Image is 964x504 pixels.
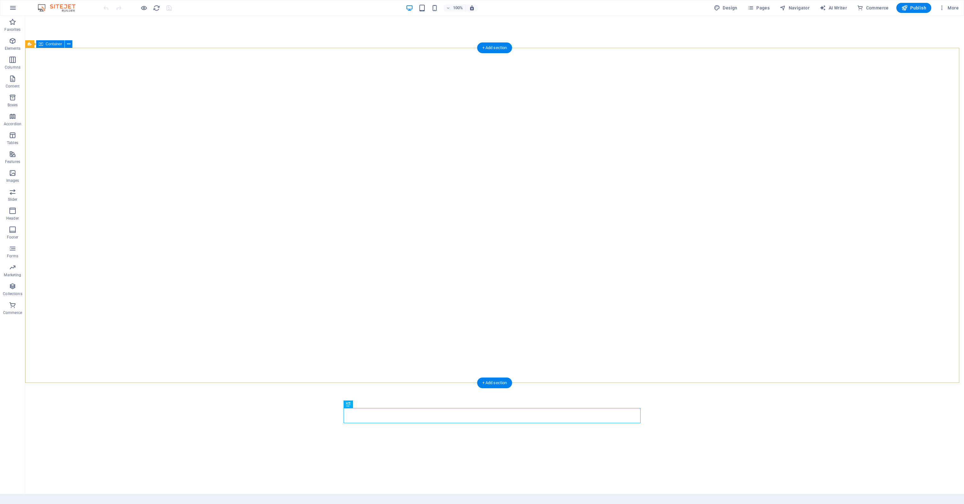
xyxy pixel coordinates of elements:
[6,178,19,183] p: Images
[5,65,20,70] p: Columns
[817,3,849,13] button: AI Writer
[5,46,21,51] p: Elements
[745,3,772,13] button: Pages
[453,4,463,12] h6: 100%
[36,4,83,12] img: Editor Logo
[4,121,21,126] p: Accordion
[820,5,847,11] span: AI Writer
[855,3,891,13] button: Commerce
[748,5,770,11] span: Pages
[153,4,160,12] i: Reload page
[4,27,20,32] p: Favorites
[469,5,475,11] i: On resize automatically adjust zoom level to fit chosen device.
[8,197,18,202] p: Slider
[777,3,812,13] button: Navigator
[780,5,810,11] span: Navigator
[477,42,512,53] div: + Add section
[896,3,931,13] button: Publish
[140,4,148,12] button: Click here to leave preview mode and continue editing
[46,42,62,46] span: Container
[443,4,466,12] button: 100%
[153,4,160,12] button: reload
[3,291,22,296] p: Collections
[7,140,18,145] p: Tables
[7,235,18,240] p: Footer
[711,3,740,13] button: Design
[711,3,740,13] div: Design (Ctrl+Alt+Y)
[5,159,20,164] p: Features
[857,5,889,11] span: Commerce
[936,3,961,13] button: More
[8,103,18,108] p: Boxes
[6,84,20,89] p: Content
[477,378,512,388] div: + Add section
[939,5,959,11] span: More
[7,254,18,259] p: Forms
[4,272,21,277] p: Marketing
[3,310,22,315] p: Commerce
[714,5,737,11] span: Design
[901,5,926,11] span: Publish
[6,216,19,221] p: Header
